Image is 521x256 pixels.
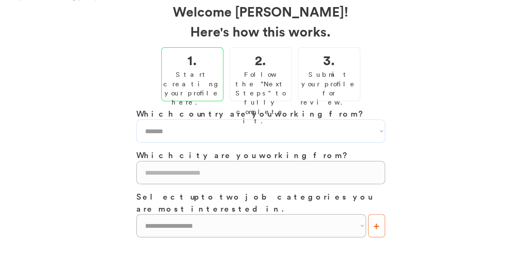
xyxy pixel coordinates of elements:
[136,1,385,41] h2: Welcome [PERSON_NAME]! Here's how this works.
[187,50,197,70] h2: 1.
[323,50,335,70] h2: 3.
[163,70,221,107] div: Start creating your profile here.
[368,214,385,237] button: +
[136,149,385,161] h3: Which city are you working from?
[136,190,385,214] h3: Select up to two job categories you are most interested in.
[136,107,385,119] h3: Which country are you working from?
[300,70,358,107] div: Submit your profile for review.
[255,50,266,70] h2: 2.
[232,70,289,125] div: Follow the "Next Steps" to fully complete it.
